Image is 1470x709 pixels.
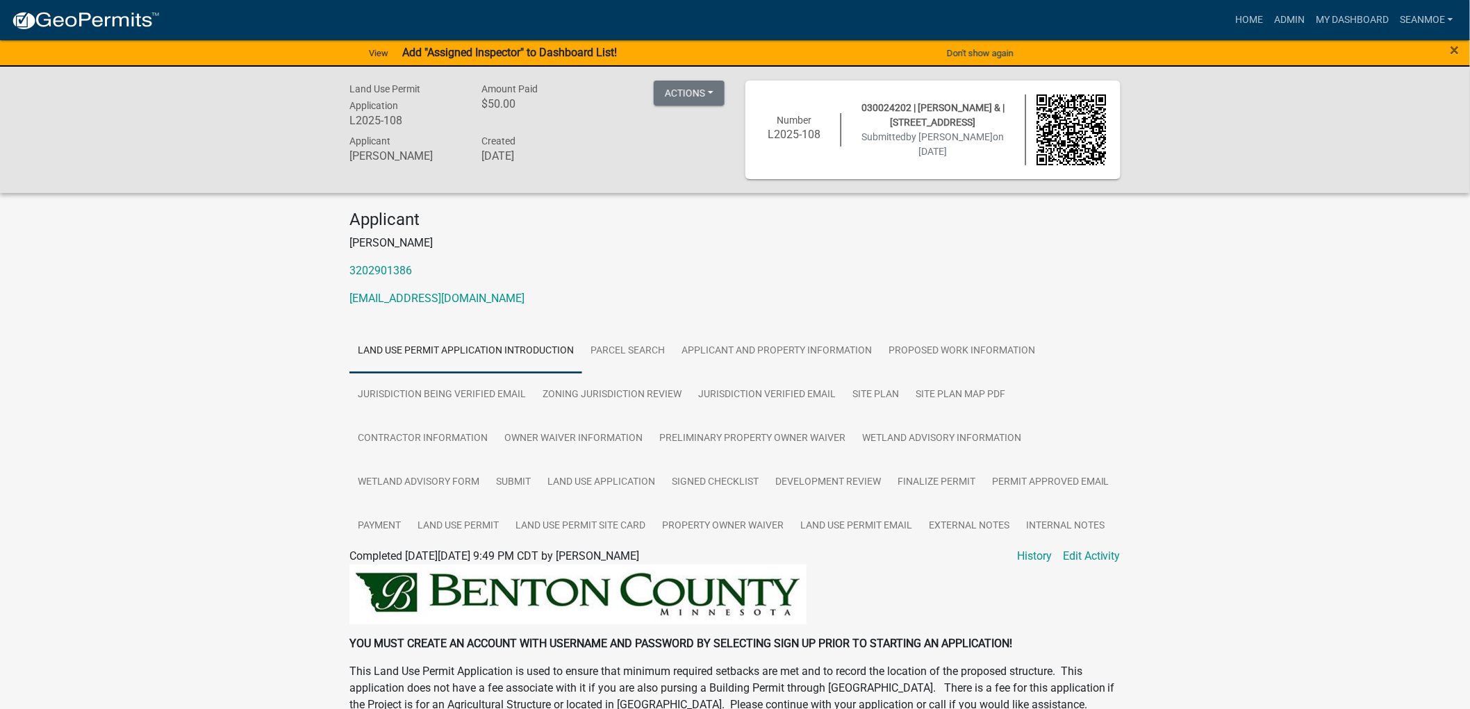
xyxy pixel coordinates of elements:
[880,329,1043,374] a: Proposed Work Information
[673,329,880,374] a: Applicant and Property Information
[349,549,639,562] span: Completed [DATE][DATE] 9:49 PM CDT by [PERSON_NAME]
[349,460,488,505] a: Wetland Advisory Form
[1451,40,1460,60] span: ×
[349,329,582,374] a: Land Use Permit Application Introduction
[767,460,889,505] a: Development Review
[349,83,420,111] span: Land Use Permit Application
[920,504,1018,549] a: External Notes
[481,83,538,94] span: Amount Paid
[1018,504,1113,549] a: Internal Notes
[1310,7,1394,33] a: My Dashboard
[349,504,409,549] a: Payment
[488,460,539,505] a: Submit
[481,135,515,147] span: Created
[654,504,792,549] a: Property Owner Waiver
[349,637,1012,650] strong: YOU MUST CREATE AN ACCOUNT WITH USERNAME AND PASSWORD BY SELECTING SIGN UP PRIOR TO STARTING AN A...
[1269,7,1310,33] a: Admin
[654,81,725,106] button: Actions
[363,42,394,65] a: View
[349,292,525,305] a: [EMAIL_ADDRESS][DOMAIN_NAME]
[481,97,593,110] h6: $50.00
[862,131,1005,157] span: Submitted on [DATE]
[349,264,412,277] a: 3202901386
[349,114,461,127] h6: L2025-108
[582,329,673,374] a: Parcel search
[496,417,651,461] a: Owner Waiver Information
[861,102,1005,128] span: 030024202 | [PERSON_NAME] & | [STREET_ADDRESS]
[1037,94,1107,165] img: QR code
[759,128,830,141] h6: L2025-108
[539,460,663,505] a: Land Use Application
[1017,548,1052,565] a: History
[1451,42,1460,58] button: Close
[663,460,767,505] a: Signed Checklist
[349,149,461,162] h6: [PERSON_NAME]
[1230,7,1269,33] a: Home
[792,504,920,549] a: Land Use Permit Email
[409,504,507,549] a: Land Use Permit
[777,115,812,126] span: Number
[844,373,907,417] a: Site Plan
[349,373,534,417] a: Jurisdiction Being Verified Email
[854,417,1030,461] a: Wetland Advisory Information
[507,504,654,549] a: Land Use Permit Site Card
[941,42,1019,65] button: Don't show again
[349,210,1121,230] h4: Applicant
[1063,548,1121,565] a: Edit Activity
[907,131,993,142] span: by [PERSON_NAME]
[889,460,984,505] a: Finalize Permit
[349,565,807,624] img: BENTON_HEADER_6a8b96a6-b3ba-419c-b71a-ca67a580911a.jfif
[907,373,1014,417] a: Site Plan Map PDF
[690,373,844,417] a: Jurisdiction verified email
[349,235,1121,251] p: [PERSON_NAME]
[651,417,854,461] a: Preliminary Property Owner Waiver
[984,460,1118,505] a: Permit Approved Email
[349,135,390,147] span: Applicant
[402,46,617,59] strong: Add "Assigned Inspector" to Dashboard List!
[1394,7,1459,33] a: SeanMoe
[481,149,593,162] h6: [DATE]
[534,373,690,417] a: Zoning Jurisdiction Review
[349,417,496,461] a: Contractor Information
